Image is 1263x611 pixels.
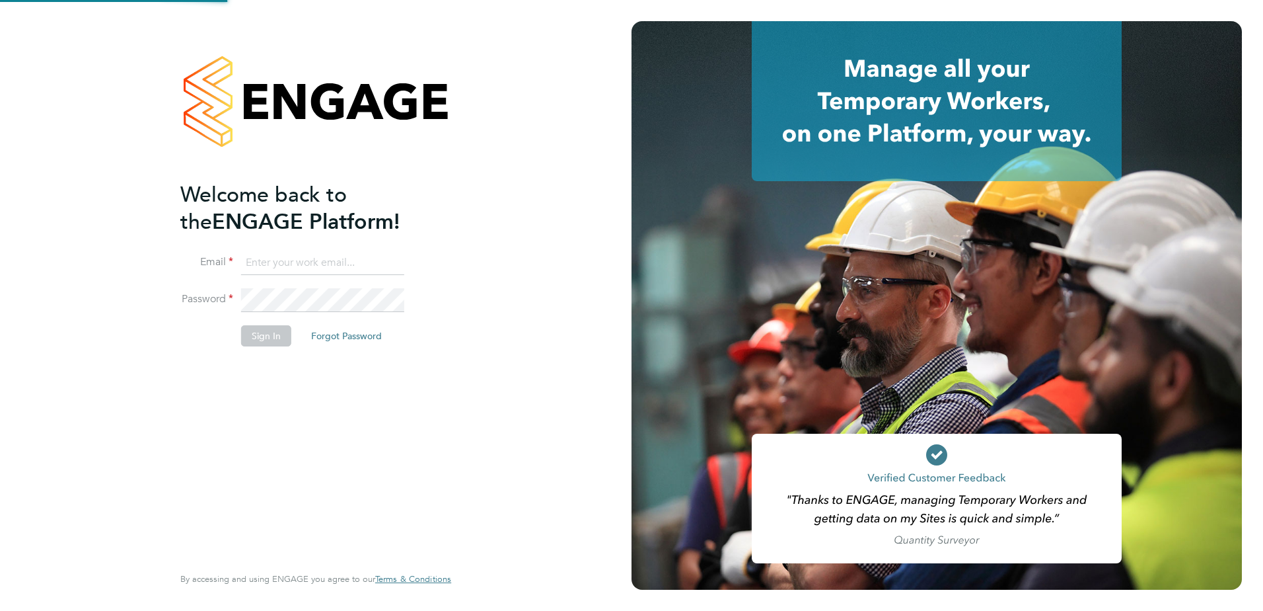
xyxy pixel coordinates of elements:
button: Forgot Password [301,325,392,346]
label: Email [180,255,233,269]
a: Terms & Conditions [375,574,451,585]
input: Enter your work email... [241,251,404,275]
button: Sign In [241,325,291,346]
label: Password [180,292,233,306]
span: By accessing and using ENGAGE you agree to our [180,573,451,585]
h2: ENGAGE Platform! [180,181,438,235]
span: Terms & Conditions [375,573,451,585]
span: Welcome back to the [180,182,347,235]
